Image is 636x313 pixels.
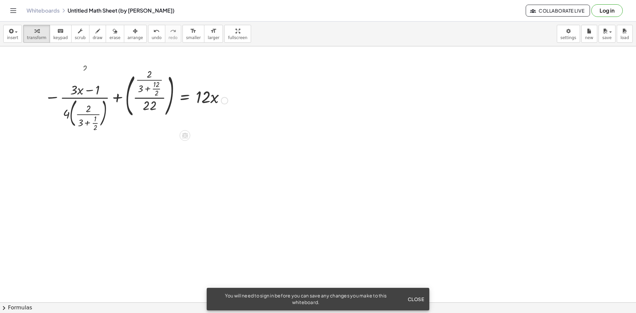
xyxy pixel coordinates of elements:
[128,35,143,40] span: arrange
[8,5,19,16] button: Toggle navigation
[165,25,181,43] button: redoredo
[170,27,176,35] i: redo
[89,25,106,43] button: draw
[557,25,580,43] button: settings
[208,35,219,40] span: larger
[204,25,223,43] button: format_sizelarger
[212,292,399,306] div: You will need to sign in before you can save any changes you make to this whiteboard.
[210,27,217,35] i: format_size
[620,35,629,40] span: load
[585,35,593,40] span: new
[224,25,251,43] button: fullscreen
[599,25,615,43] button: save
[26,7,60,14] a: Whiteboards
[591,4,623,17] button: Log in
[153,27,160,35] i: undo
[581,25,597,43] button: new
[602,35,611,40] span: save
[526,5,590,17] button: Collaborate Live
[617,25,633,43] button: load
[190,27,196,35] i: format_size
[50,25,72,43] button: keyboardkeypad
[148,25,165,43] button: undoundo
[23,25,50,43] button: transform
[27,35,46,40] span: transform
[152,35,162,40] span: undo
[169,35,178,40] span: redo
[180,130,190,141] div: Apply the same math to both sides of the equation
[109,35,120,40] span: erase
[75,35,86,40] span: scrub
[531,8,584,14] span: Collaborate Live
[71,25,89,43] button: scrub
[407,296,424,302] span: Close
[183,25,204,43] button: format_sizesmaller
[7,35,18,40] span: insert
[228,35,247,40] span: fullscreen
[53,35,68,40] span: keypad
[560,35,576,40] span: settings
[186,35,201,40] span: smaller
[106,25,124,43] button: erase
[3,25,22,43] button: insert
[93,35,103,40] span: draw
[405,293,427,305] button: Close
[57,27,64,35] i: keyboard
[124,25,147,43] button: arrange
